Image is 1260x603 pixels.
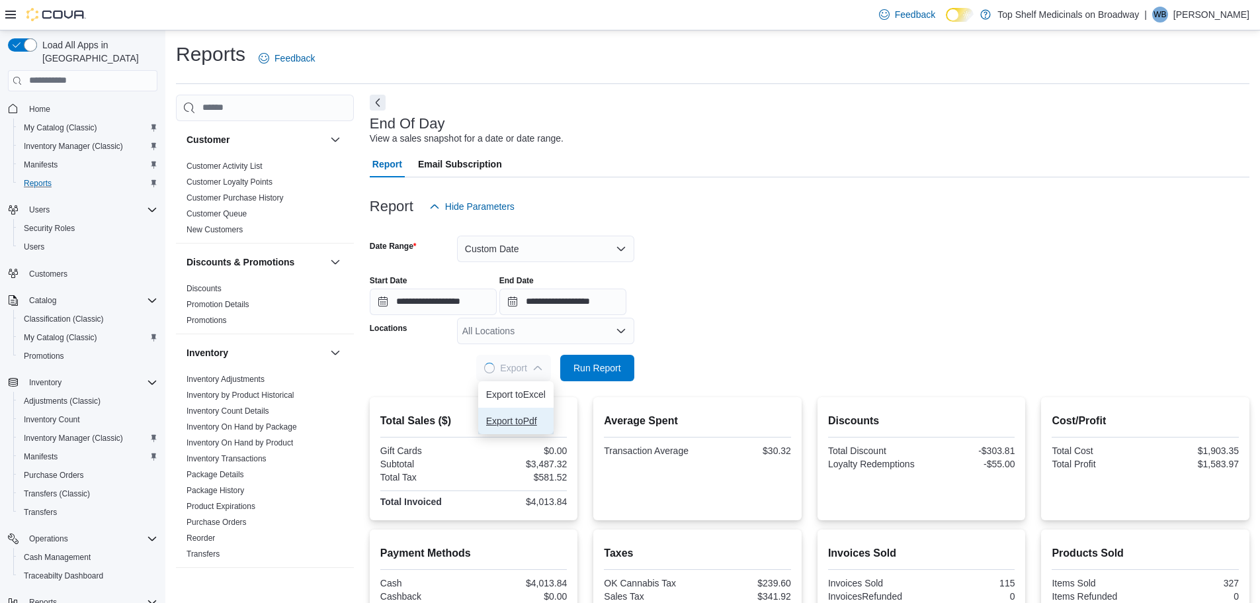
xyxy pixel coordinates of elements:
div: Cash [380,578,471,588]
span: Manifests [24,451,58,462]
div: View a sales snapshot for a date or date range. [370,132,564,146]
span: Manifests [19,157,157,173]
h2: Invoices Sold [828,545,1015,561]
span: Hide Parameters [445,200,515,213]
span: Purchase Orders [19,467,157,483]
h2: Discounts [828,413,1015,429]
h2: Payment Methods [380,545,567,561]
span: New Customers [187,224,243,235]
a: Feedback [253,45,320,71]
button: Inventory [3,373,163,392]
button: Inventory Manager (Classic) [13,137,163,156]
div: Inventory [176,371,354,567]
span: Traceabilty Dashboard [19,568,157,584]
span: Users [29,205,50,215]
span: Transfers (Classic) [19,486,157,502]
a: Purchase Orders [187,518,247,527]
a: Product Expirations [187,502,255,511]
span: Transfers [187,549,220,559]
div: OK Cannabis Tax [604,578,694,588]
span: Promotions [19,348,157,364]
span: Inventory Manager (Classic) [24,141,123,152]
span: Users [24,202,157,218]
div: Discounts & Promotions [176,281,354,334]
button: Inventory Count [13,410,163,429]
span: Security Roles [24,223,75,234]
h2: Cost/Profit [1052,413,1239,429]
a: Inventory Manager (Classic) [19,138,128,154]
a: Cash Management [19,549,96,565]
button: Inventory Manager (Classic) [13,429,163,447]
h3: Discounts & Promotions [187,255,294,269]
button: Operations [24,531,73,547]
span: Package Details [187,469,244,480]
a: Customer Loyalty Points [187,177,273,187]
button: Customer [187,133,325,146]
h3: Customer [187,133,230,146]
button: Adjustments (Classic) [13,392,163,410]
span: Classification (Classic) [19,311,157,327]
button: Inventory [327,345,343,361]
span: Adjustments (Classic) [19,393,157,409]
button: Cash Management [13,548,163,567]
input: Dark Mode [946,8,974,22]
button: Operations [3,530,163,548]
span: Email Subscription [418,151,502,177]
a: Inventory by Product Historical [187,391,294,400]
span: My Catalog (Classic) [19,120,157,136]
a: Feedback [874,1,941,28]
img: Cova [26,8,86,21]
span: Customer Queue [187,209,247,219]
label: Start Date [370,275,407,286]
span: Inventory Manager (Classic) [19,430,157,446]
span: Promotion Details [187,299,249,310]
span: Export [484,355,542,381]
div: $0.00 [476,445,567,456]
span: Customer Purchase History [187,193,284,203]
a: Inventory Adjustments [187,375,265,384]
button: Discounts & Promotions [327,254,343,270]
span: Users [19,239,157,255]
a: Classification (Classic) [19,311,109,327]
button: Export toPdf [478,408,554,434]
button: Hide Parameters [424,193,520,220]
a: Manifests [19,157,63,173]
span: Customers [24,265,157,282]
button: Inventory [187,346,325,359]
button: Manifests [13,447,163,466]
a: Discounts [187,284,222,293]
span: Cash Management [19,549,157,565]
div: $0.00 [476,591,567,602]
div: 327 [1148,578,1239,588]
div: $1,903.35 [1148,445,1239,456]
div: 0 [1148,591,1239,602]
div: WAYLEN BUNN [1152,7,1168,23]
span: Inventory [24,375,157,391]
a: My Catalog (Classic) [19,120,103,136]
div: $4,013.84 [476,496,567,507]
div: Total Discount [828,445,919,456]
h2: Average Spent [604,413,791,429]
div: $4,013.84 [476,578,567,588]
span: Transfers (Classic) [24,488,90,499]
a: Promotions [19,348,69,364]
a: Adjustments (Classic) [19,393,106,409]
button: Users [24,202,55,218]
span: Run Report [573,361,621,375]
h3: Report [370,199,413,214]
span: Transfers [19,504,157,520]
button: Customer [327,132,343,148]
span: Reports [19,175,157,191]
button: Discounts & Promotions [187,255,325,269]
div: $239.60 [700,578,791,588]
button: Purchase Orders [13,466,163,485]
button: Reports [13,174,163,193]
span: Inventory Manager (Classic) [19,138,157,154]
button: Home [3,99,163,118]
div: Items Sold [1052,578,1142,588]
div: InvoicesRefunded [828,591,919,602]
span: Load All Apps in [GEOGRAPHIC_DATA] [37,38,157,65]
a: Transfers [187,549,220,559]
span: Inventory Count [24,414,80,425]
